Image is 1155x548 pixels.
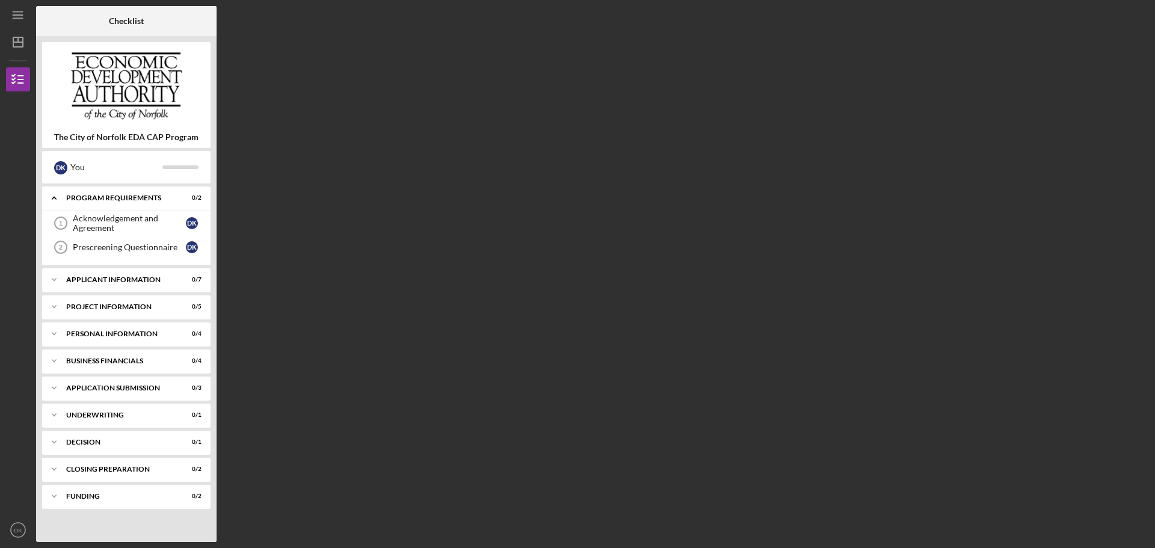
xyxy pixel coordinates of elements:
[59,220,63,227] tspan: 1
[66,411,171,419] div: Underwriting
[180,439,202,446] div: 0 / 1
[109,16,144,26] b: Checklist
[70,157,162,177] div: You
[14,527,22,534] text: DK
[180,330,202,337] div: 0 / 4
[180,493,202,500] div: 0 / 2
[66,357,171,365] div: Business Financials
[180,384,202,392] div: 0 / 3
[66,466,171,473] div: Closing Preparation
[73,242,186,252] div: Prescreening Questionnaire
[48,211,205,235] a: 1Acknowledgement and AgreementDK
[180,357,202,365] div: 0 / 4
[66,303,171,310] div: PROJECT INFORMATION
[180,303,202,310] div: 0 / 5
[48,235,205,259] a: 2Prescreening QuestionnaireDK
[186,241,198,253] div: D K
[180,466,202,473] div: 0 / 2
[66,276,171,283] div: APPLICANT INFORMATION
[66,194,171,202] div: Program Requirements
[66,330,171,337] div: Personal Information
[186,217,198,229] div: D K
[59,244,63,251] tspan: 2
[6,518,30,542] button: DK
[54,132,199,142] b: The City of Norfolk EDA CAP Program
[180,411,202,419] div: 0 / 1
[42,48,211,120] img: Product logo
[66,439,171,446] div: Decision
[66,493,171,500] div: Funding
[180,194,202,202] div: 0 / 2
[54,161,67,174] div: D K
[73,214,186,233] div: Acknowledgement and Agreement
[180,276,202,283] div: 0 / 7
[66,384,171,392] div: Application Submission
